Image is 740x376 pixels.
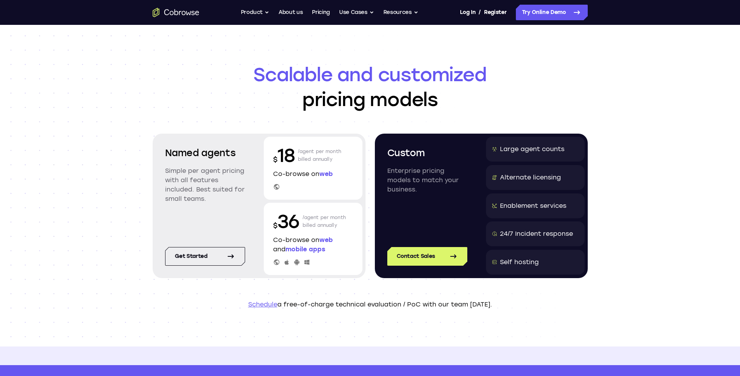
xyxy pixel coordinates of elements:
div: 24/7 Incident response [500,229,573,238]
span: / [479,8,481,17]
div: Self hosting [500,258,539,267]
p: 36 [273,209,299,234]
a: Try Online Demo [516,5,588,20]
span: $ [273,155,278,164]
h2: Custom [387,146,467,160]
span: $ [273,221,278,230]
p: Co-browse on and [273,235,353,254]
p: 18 [273,143,295,168]
a: Log In [460,5,475,20]
h1: pricing models [153,62,588,112]
span: web [319,236,333,244]
p: Enterprise pricing models to match your business. [387,166,467,194]
a: Schedule [248,301,277,308]
span: mobile apps [286,245,325,253]
div: Large agent counts [500,144,564,154]
a: Pricing [312,5,330,20]
a: Get started [165,247,245,266]
span: Scalable and customized [153,62,588,87]
a: About us [279,5,303,20]
div: Enablement services [500,201,566,211]
a: Go to the home page [153,8,199,17]
a: Register [484,5,507,20]
p: /agent per month billed annually [303,209,346,234]
p: /agent per month billed annually [298,143,341,168]
button: Resources [383,5,418,20]
p: Co-browse on [273,169,353,179]
button: Use Cases [339,5,374,20]
a: Contact Sales [387,247,467,266]
h2: Named agents [165,146,245,160]
div: Alternate licensing [500,173,561,182]
p: Simple per agent pricing with all features included. Best suited for small teams. [165,166,245,204]
button: Product [241,5,270,20]
p: a free-of-charge technical evaluation / PoC with our team [DATE]. [153,300,588,309]
span: web [319,170,333,178]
